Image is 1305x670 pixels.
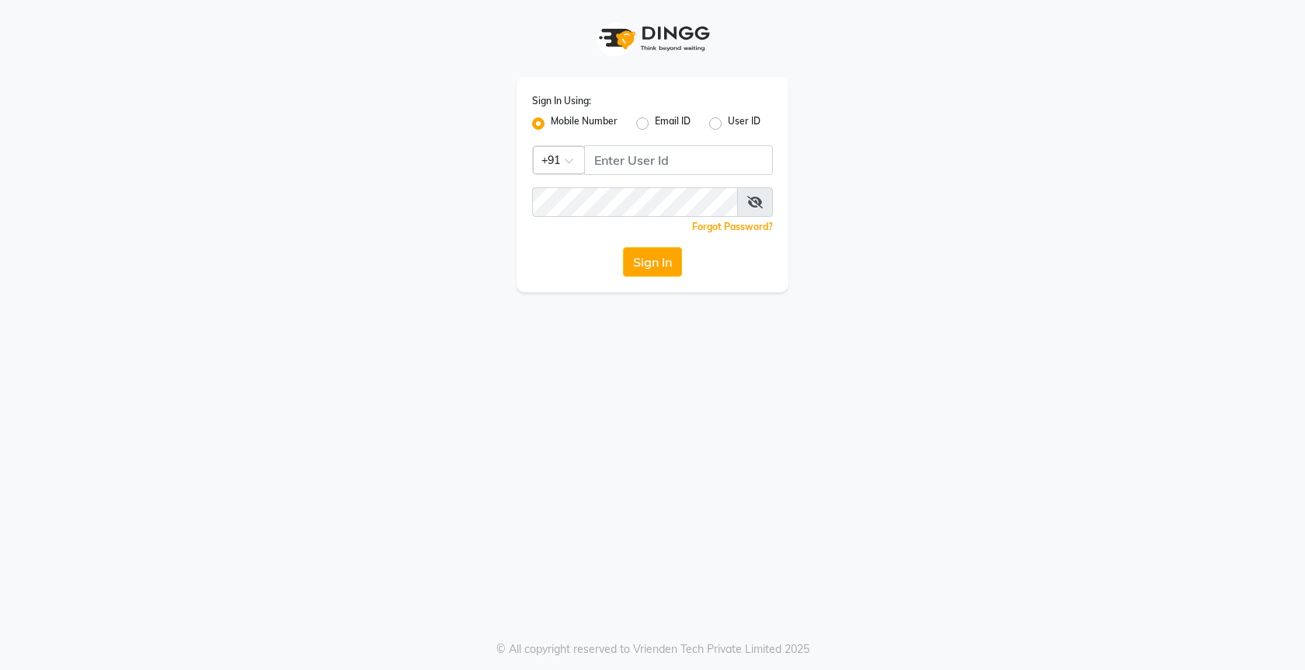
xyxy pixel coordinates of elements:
[692,221,773,232] a: Forgot Password?
[532,187,738,217] input: Username
[551,114,618,133] label: Mobile Number
[623,247,682,277] button: Sign In
[532,94,591,108] label: Sign In Using:
[655,114,691,133] label: Email ID
[584,145,773,175] input: Username
[728,114,760,133] label: User ID
[590,16,715,61] img: logo1.svg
